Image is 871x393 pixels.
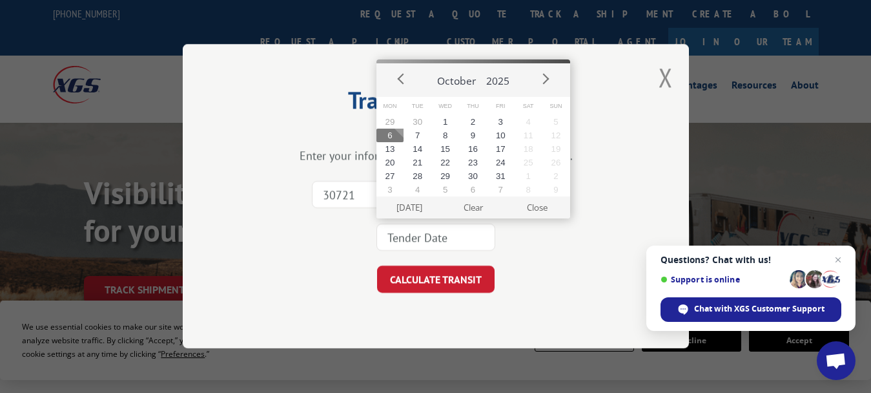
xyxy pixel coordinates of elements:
[542,156,570,169] button: 26
[404,142,431,156] button: 14
[404,169,431,183] button: 28
[487,169,515,183] button: 31
[441,197,505,218] button: Clear
[247,149,624,164] div: Enter your information below to calculate transit time.
[542,169,570,183] button: 2
[459,142,487,156] button: 16
[404,183,431,197] button: 4
[431,156,459,169] button: 22
[661,275,785,284] span: Support is online
[459,183,487,197] button: 6
[515,169,542,183] button: 1
[431,129,459,142] button: 8
[487,142,515,156] button: 17
[431,169,459,183] button: 29
[377,266,495,293] button: CALCULATE TRANSIT
[542,183,570,197] button: 9
[542,129,570,142] button: 12
[515,142,542,156] button: 18
[404,97,431,116] span: Tue
[376,142,404,156] button: 13
[515,115,542,129] button: 4
[376,129,404,142] button: 6
[247,91,624,116] h2: Transit Calculator
[459,97,487,116] span: Thu
[487,129,515,142] button: 10
[392,69,411,89] button: Prev
[376,156,404,169] button: 20
[659,60,673,94] button: Close modal
[376,115,404,129] button: 29
[459,156,487,169] button: 23
[830,252,846,268] span: Close chat
[505,197,569,218] button: Close
[542,142,570,156] button: 19
[542,97,570,116] span: Sun
[404,115,431,129] button: 30
[404,156,431,169] button: 21
[431,142,459,156] button: 15
[487,115,515,129] button: 3
[694,303,825,315] span: Chat with XGS Customer Support
[515,156,542,169] button: 25
[661,297,841,322] div: Chat with XGS Customer Support
[481,63,515,93] button: 2025
[487,156,515,169] button: 24
[487,97,515,116] span: Fri
[515,129,542,142] button: 11
[377,197,441,218] button: [DATE]
[515,97,542,116] span: Sat
[487,183,515,197] button: 7
[459,115,487,129] button: 2
[431,183,459,197] button: 5
[312,182,431,209] input: Origin Zip
[404,129,431,142] button: 7
[459,169,487,183] button: 30
[431,97,459,116] span: Wed
[459,129,487,142] button: 9
[535,69,555,89] button: Next
[432,63,481,93] button: October
[431,115,459,129] button: 1
[542,115,570,129] button: 5
[376,183,404,197] button: 3
[661,255,841,265] span: Questions? Chat with us!
[817,341,856,380] div: Open chat
[376,169,404,183] button: 27
[376,224,495,251] input: Tender Date
[376,97,404,116] span: Mon
[515,183,542,197] button: 8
